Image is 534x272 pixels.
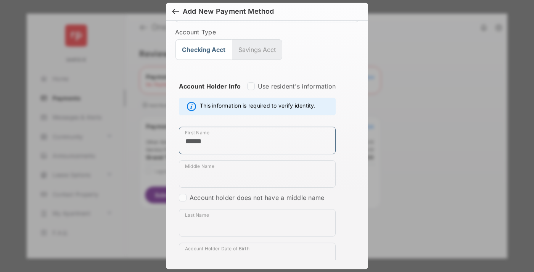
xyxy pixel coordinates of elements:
[200,102,315,111] span: This information is required to verify identity.
[179,82,241,104] strong: Account Holder Info
[190,194,324,201] label: Account holder does not have a middle name
[232,39,282,60] button: Savings Acct
[183,7,274,16] div: Add New Payment Method
[175,39,232,60] button: Checking Acct
[175,28,359,36] label: Account Type
[258,82,336,90] label: Use resident's information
